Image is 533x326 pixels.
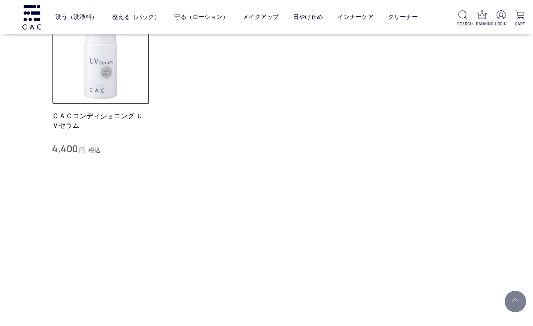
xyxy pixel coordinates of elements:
a: RANKING [476,10,488,27]
a: 洗う（洗浄料） [55,6,97,28]
p: RANKING [476,21,488,27]
span: 円 [79,147,85,154]
img: ＣＡＣコンディショニング ＵＶセラム [52,7,150,105]
a: LOGIN [495,10,507,27]
img: logo [21,5,43,29]
a: 守る（ローション） [174,6,228,28]
a: メイクアップ [243,6,279,28]
a: 日やけ止め [293,6,323,28]
a: CART [514,10,526,27]
a: インナーケア [338,6,374,28]
span: 4,400 [52,142,78,154]
a: クリーナー [388,6,418,28]
a: SEARCH [457,10,469,27]
span: 税込 [88,147,101,154]
p: LOGIN [495,21,507,27]
p: SEARCH [457,21,469,27]
p: CART [514,21,526,27]
a: 整える（パック） [112,6,160,28]
a: ＣＡＣコンディショニング ＵＶセラム [52,111,150,130]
